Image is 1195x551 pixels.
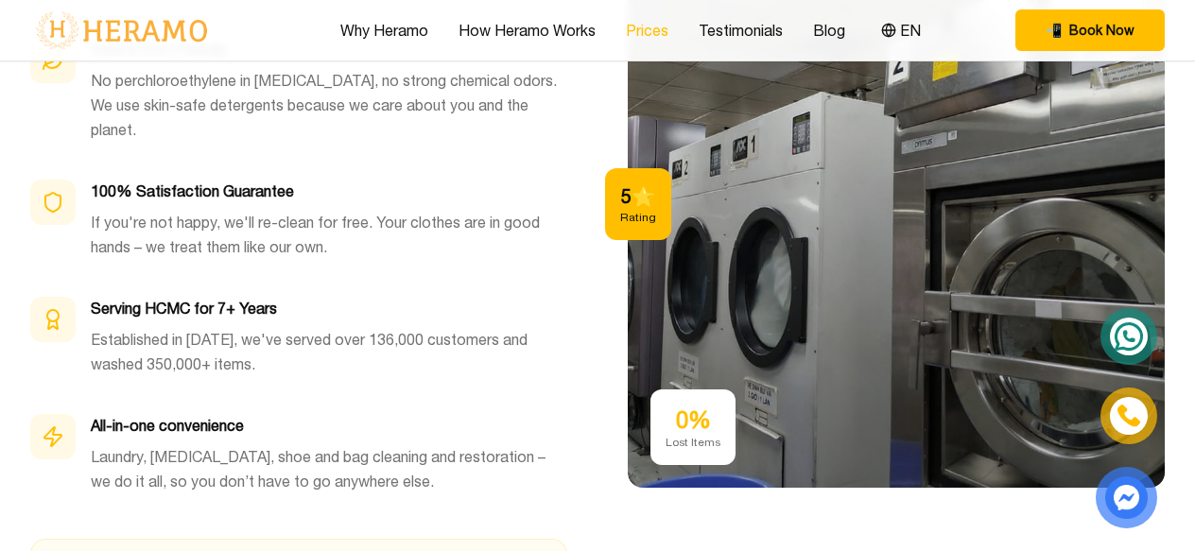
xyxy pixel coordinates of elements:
div: Lost Items [666,435,720,450]
a: How Heramo Works [459,19,596,42]
div: Rating [620,210,656,225]
a: Prices [626,19,668,42]
h3: Serving HCMC for 7+ Years [91,297,567,319]
img: logo-with-text.png [30,10,213,50]
p: No perchloroethylene in [MEDICAL_DATA], no strong chemical odors. We use skin-safe detergents bec... [91,68,567,142]
a: Why Heramo [340,19,428,42]
h3: 100% Satisfaction Guarantee [91,180,567,202]
span: phone [1046,21,1062,40]
span: star [632,185,655,207]
a: phone-icon [1103,390,1154,441]
div: 5 [620,183,656,210]
button: phone Book Now [1015,9,1165,51]
a: Blog [813,19,845,42]
h3: All-in-one convenience [91,414,567,437]
p: Laundry, [MEDICAL_DATA], shoe and bag cleaning and restoration – we do it all, so you don’t have ... [91,444,567,493]
img: phone-icon [1118,405,1140,426]
div: 0% [666,405,720,435]
p: Established in [DATE], we've served over 136,000 customers and washed 350,000+ items. [91,327,567,376]
p: If you're not happy, we'll re-clean for free. Your clothes are in good hands – we treat them like... [91,210,567,259]
button: EN [875,18,927,43]
a: Testimonials [699,19,783,42]
span: Book Now [1069,21,1134,40]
